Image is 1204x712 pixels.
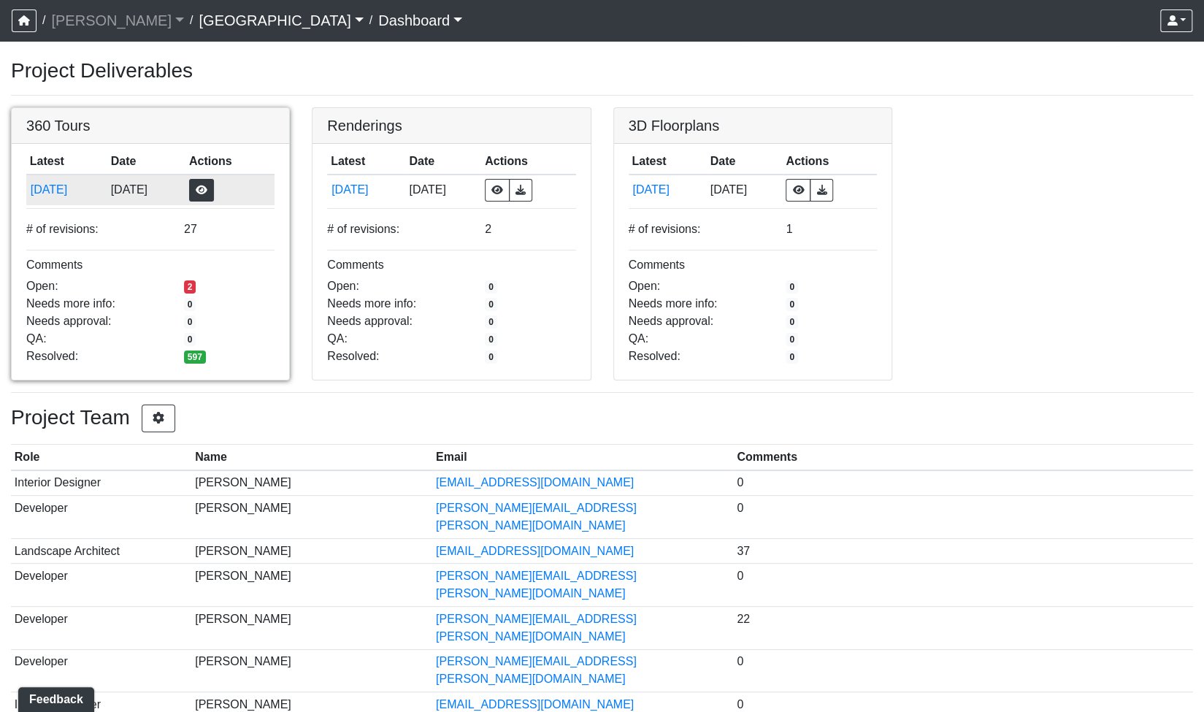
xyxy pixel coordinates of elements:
td: m6gPHqeE6DJAjJqz47tRiF [629,175,707,205]
a: [GEOGRAPHIC_DATA] [199,6,363,35]
th: Role [11,445,191,470]
th: Name [191,445,432,470]
a: [EMAIL_ADDRESS][DOMAIN_NAME] [436,476,634,489]
a: [PERSON_NAME][EMAIL_ADDRESS][PERSON_NAME][DOMAIN_NAME] [436,613,637,643]
button: [DATE] [632,180,703,199]
a: Dashboard [378,6,462,35]
h3: Project Team [11,405,1193,432]
th: Comments [733,445,1193,470]
td: 37 [733,538,1193,564]
a: [EMAIL_ADDRESS][DOMAIN_NAME] [436,545,634,557]
td: [PERSON_NAME] [191,470,432,496]
td: 0 [733,496,1193,539]
a: [PERSON_NAME][EMAIL_ADDRESS][PERSON_NAME][DOMAIN_NAME] [436,502,637,532]
td: 22 [733,606,1193,649]
th: Email [432,445,733,470]
td: Developer [11,564,191,607]
span: / [37,6,51,35]
h3: Project Deliverables [11,58,1193,83]
td: Landscape Architect [11,538,191,564]
td: [PERSON_NAME] [191,649,432,692]
a: [PERSON_NAME][EMAIL_ADDRESS][PERSON_NAME][DOMAIN_NAME] [436,570,637,600]
button: [DATE] [331,180,402,199]
iframe: Ybug feedback widget [11,683,97,712]
td: Developer [11,496,191,539]
span: / [364,6,378,35]
a: [EMAIL_ADDRESS][DOMAIN_NAME] [436,698,634,711]
td: [PERSON_NAME] [191,606,432,649]
td: [PERSON_NAME] [191,538,432,564]
td: [PERSON_NAME] [191,564,432,607]
span: / [184,6,199,35]
td: Developer [11,606,191,649]
td: 93VtKPcPFWh8z7vX4wXbQP [26,175,107,205]
td: 0 [733,470,1193,496]
td: 0 [733,564,1193,607]
a: [PERSON_NAME][EMAIL_ADDRESS][PERSON_NAME][DOMAIN_NAME] [436,655,637,685]
td: 0 [733,649,1193,692]
td: Interior Designer [11,470,191,496]
td: Developer [11,649,191,692]
button: [DATE] [30,180,104,199]
td: [PERSON_NAME] [191,496,432,539]
td: avFcituVdTN5TeZw4YvRD7 [327,175,405,205]
a: [PERSON_NAME] [51,6,184,35]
